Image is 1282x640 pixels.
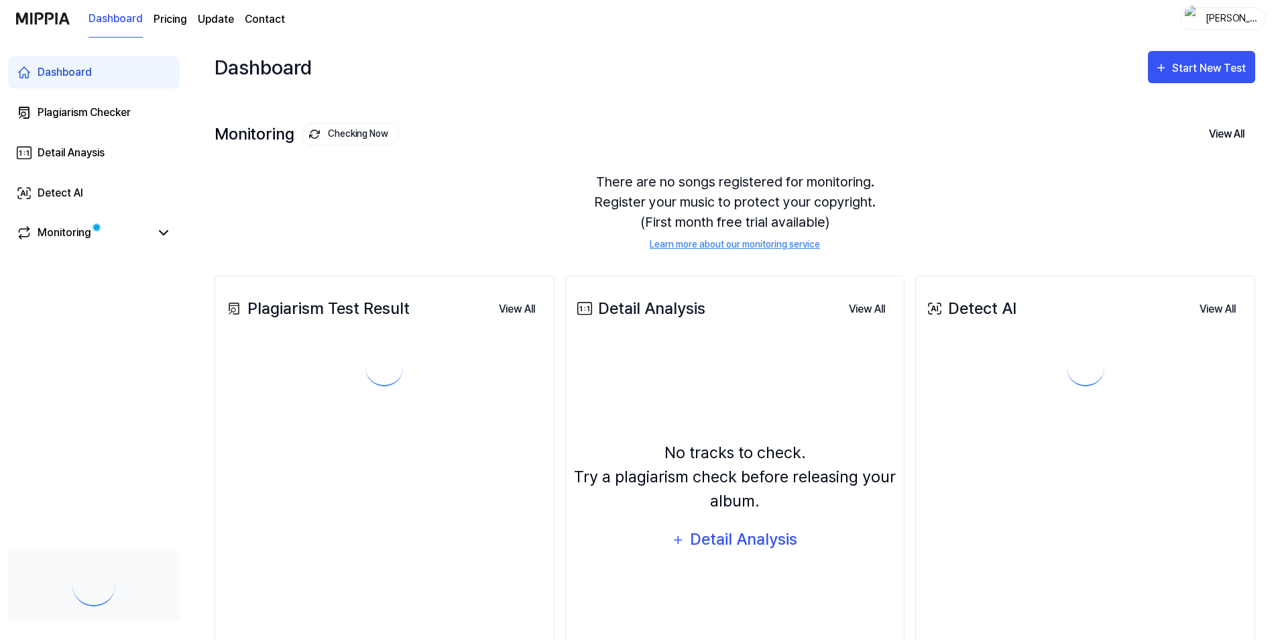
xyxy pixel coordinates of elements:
[245,11,285,28] a: Contact
[38,105,131,121] div: Plagiarism Checker
[215,51,312,83] div: Dashboard
[38,185,83,201] div: Detect AI
[215,156,1255,268] div: There are no songs registered for monitoring. Register your music to protect your copyright. (Fir...
[8,97,180,129] a: Plagiarism Checker
[1148,51,1255,83] button: Start New Test
[8,177,180,209] a: Detect AI
[650,237,820,252] a: Learn more about our monitoring service
[488,295,546,323] a: View All
[38,225,91,241] div: Monitoring
[309,129,320,140] img: monitoring Icon
[574,441,896,513] div: No tracks to check. Try a plagiarism check before releasing your album.
[89,1,143,38] a: Dashboard
[838,296,896,323] button: View All
[223,297,410,321] div: Plagiarism Test Result
[924,297,1016,321] div: Detect AI
[689,527,799,552] div: Detail Analysis
[838,295,896,323] a: View All
[8,56,180,89] a: Dashboard
[1180,7,1266,30] button: profile[PERSON_NAME]
[198,11,234,28] a: Update
[1189,296,1246,323] button: View All
[1185,5,1201,32] img: profile
[302,123,399,146] button: Checking Now
[38,64,92,81] div: Dashboard
[215,123,399,146] div: Monitoring
[1189,295,1246,323] a: View All
[1172,60,1248,77] div: Start New Test
[8,137,180,169] a: Detail Anaysis
[488,296,546,323] button: View All
[1198,120,1255,148] button: View All
[1205,11,1257,25] div: [PERSON_NAME]
[38,145,105,161] div: Detail Anaysis
[574,297,705,321] div: Detail Analysis
[16,225,150,241] a: Monitoring
[663,524,807,556] button: Detail Analysis
[154,11,187,28] a: Pricing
